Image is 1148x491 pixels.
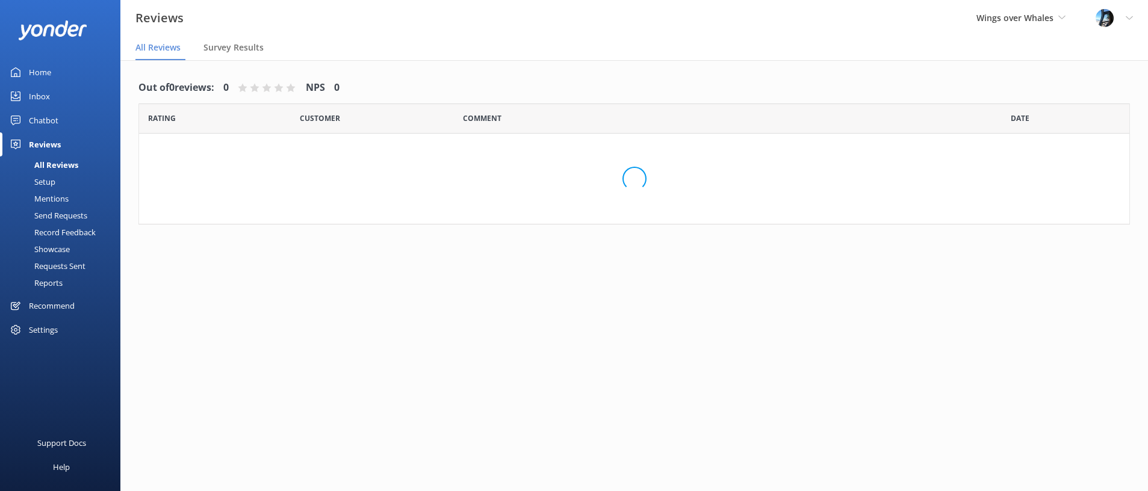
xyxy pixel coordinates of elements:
[7,258,85,274] div: Requests Sent
[203,42,264,54] span: Survey Results
[53,455,70,479] div: Help
[1096,9,1114,27] img: 145-1635463833.jpg
[7,207,87,224] div: Send Requests
[7,190,120,207] a: Mentions
[334,80,340,96] h4: 0
[1011,113,1029,124] span: Date
[29,84,50,108] div: Inbox
[306,80,325,96] h4: NPS
[7,258,120,274] a: Requests Sent
[7,274,120,291] a: Reports
[7,224,96,241] div: Record Feedback
[135,8,184,28] h3: Reviews
[7,207,120,224] a: Send Requests
[148,113,176,124] span: Date
[7,224,120,241] a: Record Feedback
[29,294,75,318] div: Recommend
[7,274,63,291] div: Reports
[138,80,214,96] h4: Out of 0 reviews:
[7,173,120,190] a: Setup
[7,156,78,173] div: All Reviews
[976,12,1053,23] span: Wings over Whales
[223,80,229,96] h4: 0
[18,20,87,40] img: yonder-white-logo.png
[300,113,340,124] span: Date
[7,190,69,207] div: Mentions
[135,42,181,54] span: All Reviews
[29,60,51,84] div: Home
[7,241,120,258] a: Showcase
[7,173,55,190] div: Setup
[463,113,501,124] span: Question
[7,156,120,173] a: All Reviews
[37,431,86,455] div: Support Docs
[29,318,58,342] div: Settings
[7,241,70,258] div: Showcase
[29,108,58,132] div: Chatbot
[29,132,61,156] div: Reviews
